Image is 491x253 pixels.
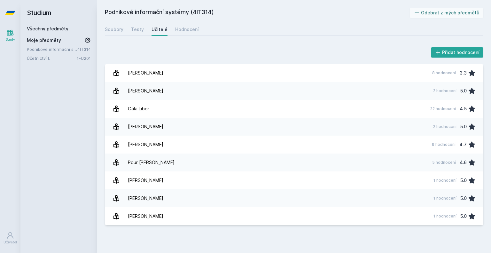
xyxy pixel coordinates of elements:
div: 4.6 [460,156,467,169]
div: 4.5 [460,102,467,115]
div: 5.0 [460,120,467,133]
div: 5.0 [460,84,467,97]
a: 4IT314 [77,47,91,52]
a: [PERSON_NAME] 8 hodnocení 3.3 [105,64,483,82]
div: Study [6,37,15,42]
a: Pour [PERSON_NAME] 5 hodnocení 4.6 [105,154,483,171]
span: Moje předměty [27,37,61,43]
a: [PERSON_NAME] 2 hodnocení 5.0 [105,82,483,100]
div: 5 hodnocení [432,160,456,165]
div: 5.0 [460,174,467,187]
div: [PERSON_NAME] [128,174,163,187]
button: Odebrat z mých předmětů [410,8,484,18]
div: [PERSON_NAME] [128,67,163,79]
div: 9 hodnocení [432,142,456,147]
div: [PERSON_NAME] [128,138,163,151]
div: 1 hodnocení [433,214,456,219]
div: 3.3 [460,67,467,79]
div: Soubory [105,26,123,33]
a: [PERSON_NAME] 1 hodnocení 5.0 [105,189,483,207]
a: Účetnictví I. [27,55,77,61]
a: Study [1,26,19,45]
div: Testy [131,26,144,33]
a: Podnikové informační systémy [27,46,77,52]
div: 22 hodnocení [430,106,456,111]
div: Učitelé [152,26,168,33]
div: 4.7 [459,138,467,151]
a: [PERSON_NAME] 9 hodnocení 4.7 [105,136,483,154]
a: [PERSON_NAME] 2 hodnocení 5.0 [105,118,483,136]
div: [PERSON_NAME] [128,192,163,205]
div: 5.0 [460,192,467,205]
div: Hodnocení [175,26,199,33]
div: [PERSON_NAME] [128,120,163,133]
div: [PERSON_NAME] [128,210,163,223]
div: Pour [PERSON_NAME] [128,156,175,169]
a: Učitelé [152,23,168,36]
a: [PERSON_NAME] 1 hodnocení 5.0 [105,207,483,225]
div: Gála Libor [128,102,149,115]
div: 1 hodnocení [433,196,456,201]
a: Testy [131,23,144,36]
button: Přidat hodnocení [431,47,484,58]
div: 5.0 [460,210,467,223]
div: 1 hodnocení [433,178,456,183]
a: Uživatel [1,228,19,248]
a: [PERSON_NAME] 1 hodnocení 5.0 [105,171,483,189]
div: Uživatel [4,240,17,245]
div: 2 hodnocení [433,88,456,93]
div: [PERSON_NAME] [128,84,163,97]
a: Všechny předměty [27,26,68,31]
div: 2 hodnocení [433,124,456,129]
a: Soubory [105,23,123,36]
a: 1FU201 [77,56,91,61]
h2: Podnikové informační systémy (4IT314) [105,8,410,18]
div: 8 hodnocení [432,70,456,75]
a: Gála Libor 22 hodnocení 4.5 [105,100,483,118]
a: Hodnocení [175,23,199,36]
